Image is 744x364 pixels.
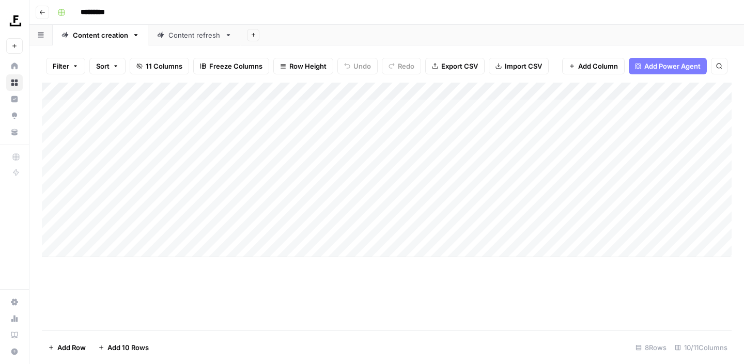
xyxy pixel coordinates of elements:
[42,339,92,356] button: Add Row
[6,58,23,74] a: Home
[441,61,478,71] span: Export CSV
[6,124,23,140] a: Your Data
[130,58,189,74] button: 11 Columns
[96,61,110,71] span: Sort
[6,12,25,30] img: Foundation Inc. Logo
[209,61,262,71] span: Freeze Columns
[148,25,241,45] a: Content refresh
[505,61,542,71] span: Import CSV
[57,342,86,353] span: Add Row
[629,58,707,74] button: Add Power Agent
[489,58,549,74] button: Import CSV
[273,58,333,74] button: Row Height
[193,58,269,74] button: Freeze Columns
[168,30,221,40] div: Content refresh
[353,61,371,71] span: Undo
[562,58,625,74] button: Add Column
[644,61,701,71] span: Add Power Agent
[6,8,23,34] button: Workspace: Foundation Inc.
[382,58,421,74] button: Redo
[6,343,23,360] button: Help + Support
[146,61,182,71] span: 11 Columns
[425,58,485,74] button: Export CSV
[92,339,155,356] button: Add 10 Rows
[6,74,23,91] a: Browse
[337,58,378,74] button: Undo
[53,25,148,45] a: Content creation
[46,58,85,74] button: Filter
[89,58,126,74] button: Sort
[631,339,671,356] div: 8 Rows
[6,294,23,310] a: Settings
[289,61,327,71] span: Row Height
[6,91,23,107] a: Insights
[6,107,23,124] a: Opportunities
[6,327,23,343] a: Learning Hub
[73,30,128,40] div: Content creation
[107,342,149,353] span: Add 10 Rows
[53,61,69,71] span: Filter
[671,339,732,356] div: 10/11 Columns
[6,310,23,327] a: Usage
[398,61,414,71] span: Redo
[578,61,618,71] span: Add Column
